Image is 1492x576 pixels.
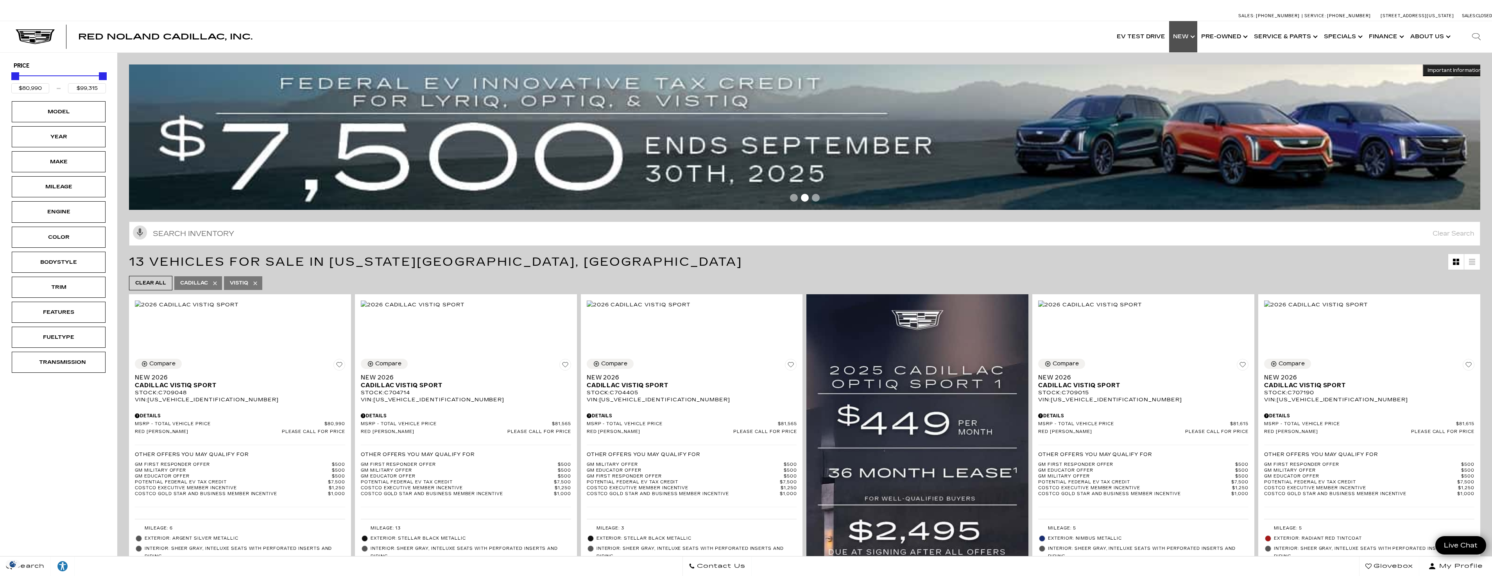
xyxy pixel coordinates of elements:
span: New 2026 [361,374,565,381]
a: Red [PERSON_NAME] Please call for price [587,429,797,435]
span: Cadillac VISTIQ Sport [361,381,565,389]
div: VIN: [US_VEHICLE_IDENTIFICATION_NUMBER] [135,396,345,403]
a: Costco Gold Star and Business Member Incentive $1,000 [1038,491,1248,497]
h5: Price [14,63,104,70]
a: Red [PERSON_NAME] Please call for price [361,429,571,435]
span: $1,000 [1457,491,1474,497]
a: Glovebox [1359,556,1419,576]
span: Costco Executive Member Incentive [1264,485,1458,491]
div: Pricing Details - New 2026 Cadillac VISTIQ Sport [1038,412,1248,419]
p: Other Offers You May Qualify For [135,451,249,458]
span: 13 Vehicles for Sale in [US_STATE][GEOGRAPHIC_DATA], [GEOGRAPHIC_DATA] [129,255,742,269]
div: Compare [149,360,176,367]
a: Live Chat [1435,536,1486,555]
span: Cadillac [180,278,208,288]
button: Compare Vehicle [1264,359,1311,369]
span: Please call for price [1411,429,1474,435]
span: GM Military Offer [135,468,332,474]
div: YearYear [12,126,106,147]
a: MSRP - Total Vehicle Price $81,615 [1264,421,1474,427]
span: Please call for price [507,429,571,435]
a: New 2026Cadillac VISTIQ Sport [1264,374,1474,389]
span: Costco Executive Member Incentive [587,485,781,491]
span: $500 [1461,462,1474,468]
a: GM Educator Offer $500 [587,468,797,474]
a: MSRP - Total Vehicle Price $81,615 [1038,421,1248,427]
div: Stock : C709015 [1038,389,1248,396]
span: $81,615 [1230,421,1248,427]
img: vrp-tax-ending-august-version [129,64,1486,210]
img: 2026 Cadillac VISTIQ Sport [587,301,691,309]
span: My Profile [1436,561,1483,572]
svg: Click to toggle on voice search [133,225,147,240]
div: MileageMileage [12,176,106,197]
img: 2026 Cadillac VISTIQ Sport [361,301,465,309]
a: MSRP - Total Vehicle Price $81,565 [361,421,571,427]
span: Search [12,561,45,572]
div: Price [11,70,106,93]
img: Opt-Out Icon [4,560,22,568]
span: Sales: [1238,13,1255,18]
span: Costco Executive Member Incentive [361,485,555,491]
span: Red [PERSON_NAME] [135,429,282,435]
span: Interior: Sheer Gray, Inteluxe Seats with Perforated inserts and piping [596,545,797,560]
span: Please call for price [733,429,797,435]
span: Exterior: Stellar Black Metallic [371,535,571,542]
span: $81,565 [778,421,797,427]
span: Cadillac VISTIQ Sport [1264,381,1469,389]
span: $7,500 [780,479,797,485]
a: New 2026Cadillac VISTIQ Sport [1038,374,1248,389]
a: GM Educator Offer $500 [1264,474,1474,479]
a: GM Educator Offer $500 [135,474,345,479]
a: Red Noland Cadillac, Inc. [78,33,253,41]
div: Fueltype [39,333,78,342]
div: EngineEngine [12,201,106,222]
a: New [1169,21,1197,52]
div: MakeMake [12,151,106,172]
span: Interior: Sheer Gray, Inteluxe Seats with Perforated inserts and piping [145,545,345,560]
span: $500 [332,462,345,468]
a: Contact Us [682,556,752,576]
a: GM Military Offer $500 [135,468,345,474]
a: Potential Federal EV Tax Credit $7,500 [361,479,571,485]
span: VISTIQ [230,278,248,288]
div: Make [39,157,78,166]
span: GM First Responder Offer [135,462,332,468]
span: $7,500 [1457,479,1474,485]
a: Pre-Owned [1197,21,1250,52]
span: Potential Federal EV Tax Credit [1264,479,1457,485]
img: 2026 Cadillac VISTIQ Sport [135,301,239,309]
button: Save Vehicle [1463,359,1474,374]
div: Transmission [39,358,78,367]
a: Costco Executive Member Incentive $1,250 [361,485,571,491]
div: VIN: [US_VEHICLE_IDENTIFICATION_NUMBER] [361,396,571,403]
span: $500 [784,474,797,479]
a: GM Military Offer $500 [587,462,797,468]
span: $1,000 [780,491,797,497]
span: GM Military Offer [1264,468,1461,474]
a: GM First Responder Offer $500 [1038,462,1248,468]
div: Color [39,233,78,241]
span: $1,250 [1232,485,1248,491]
div: Model [39,107,78,116]
span: Service: [1304,13,1326,18]
span: [PHONE_NUMBER] [1256,13,1300,18]
img: Cadillac Dark Logo with Cadillac White Text [16,29,55,44]
li: Mileage: 5 [1038,523,1248,533]
li: Mileage: 6 [135,523,345,533]
span: [PHONE_NUMBER] [1327,13,1371,18]
div: Pricing Details - New 2026 Cadillac VISTIQ Sport [1264,412,1474,419]
span: GM Educator Offer [361,474,558,479]
span: $500 [1235,468,1248,474]
span: Live Chat [1440,541,1481,550]
span: $1,250 [329,485,345,491]
a: [STREET_ADDRESS][US_STATE] [1381,13,1454,18]
a: Service: [PHONE_NUMBER] [1302,14,1373,18]
div: Engine [39,208,78,216]
span: Potential Federal EV Tax Credit [135,479,328,485]
span: Contact Us [695,561,745,572]
button: Save Vehicle [333,359,345,374]
a: Costco Gold Star and Business Member Incentive $1,000 [361,491,571,497]
a: GM Educator Offer $500 [361,474,571,479]
span: $500 [558,474,571,479]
